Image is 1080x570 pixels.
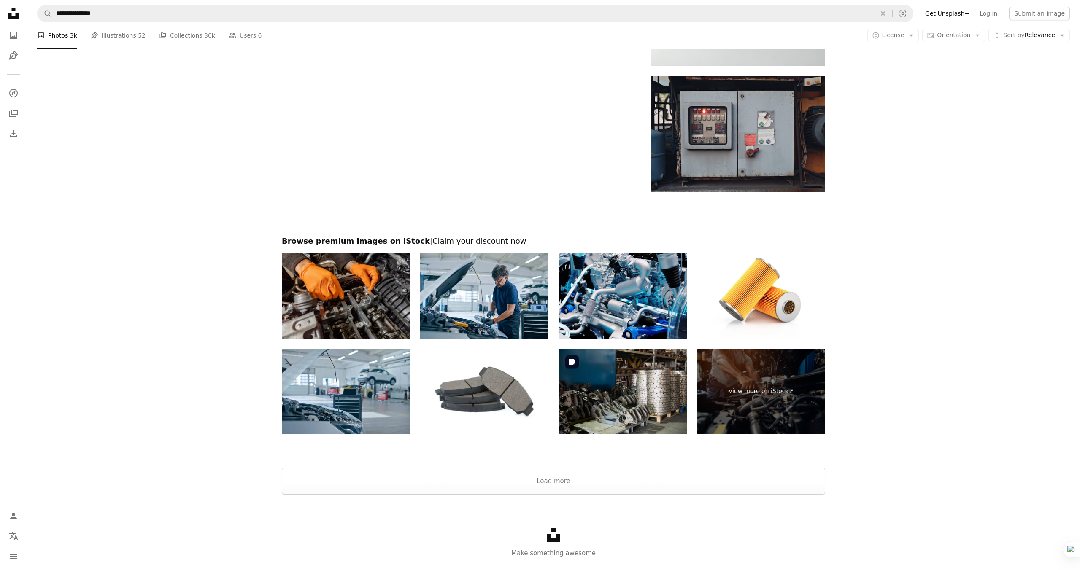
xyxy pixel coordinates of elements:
button: Load more [282,468,825,495]
a: Log in / Sign up [5,508,22,524]
span: License [882,32,904,38]
img: Mechanic's Hands Repairing Car Engine in Auto Service [282,253,410,339]
a: Photos [5,27,22,44]
img: a close up of a machine with buttons on it [651,76,825,192]
a: Explore [5,85,22,102]
a: Users 6 [229,22,262,49]
button: License [867,29,919,42]
span: Relevance [1003,31,1055,40]
button: Menu [5,548,22,565]
a: Collections [5,105,22,122]
img: Cars Open Bonnet With Laptop Placed Next To Engine In The Auto Repair Shop [282,349,410,434]
button: Language [5,528,22,545]
p: Make something awesome [27,548,1080,558]
button: Orientation [922,29,985,42]
a: Download History [5,125,22,142]
form: Find visuals sitewide [37,5,913,22]
span: Orientation [937,32,970,38]
a: Home — Unsplash [5,5,22,24]
span: Sort by [1003,32,1024,38]
img: Stacks of industrial metal parts in factory storage [559,349,687,434]
a: Illustrations 52 [91,22,146,49]
button: Search Unsplash [38,5,52,22]
a: View more on iStock↗ [697,349,825,434]
button: Visual search [893,5,913,22]
button: Sort byRelevance [988,29,1070,42]
span: 52 [138,31,146,40]
button: Submit an image [1009,7,1070,20]
a: Collections 30k [159,22,215,49]
a: a close up of a machine with buttons on it [651,130,825,137]
h2: Browse premium images on iStock [282,236,825,246]
img: Car Oil or fuel filters isolated on white. Car servicing. Vehicle filters replacing and car servi... [697,253,825,339]
span: 6 [258,31,262,40]
span: | Claim your discount now [430,237,526,245]
a: Log in [975,7,1002,20]
img: Male Mechanic Working On Car Engine In Auto Repair Shop [420,253,548,339]
a: Get Unsplash+ [920,7,975,20]
span: 30k [204,31,215,40]
a: Illustrations [5,47,22,64]
img: New auto brake pads isolated on white background [420,349,548,434]
button: Clear [874,5,892,22]
img: Car Engine [559,253,687,339]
